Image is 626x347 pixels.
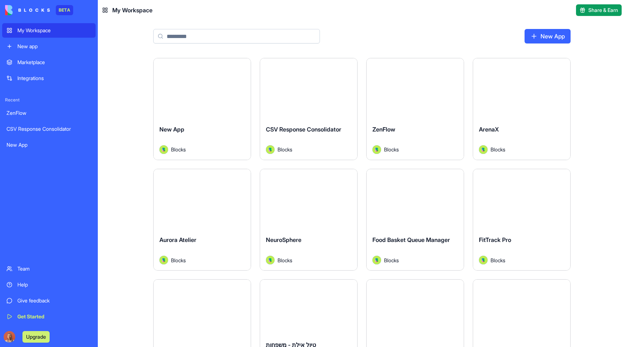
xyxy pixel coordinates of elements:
[5,5,50,15] img: logo
[372,256,381,264] img: Avatar
[266,126,341,133] span: CSV Response Consolidator
[22,331,50,343] button: Upgrade
[2,293,96,308] a: Give feedback
[491,146,505,153] span: Blocks
[7,109,91,117] div: ZenFlow
[384,256,399,264] span: Blocks
[2,97,96,103] span: Recent
[473,58,571,160] a: ArenaXAvatarBlocks
[260,169,358,271] a: NeuroSphereAvatarBlocks
[159,236,196,243] span: Aurora Atelier
[525,29,571,43] a: New App
[17,265,91,272] div: Team
[372,145,381,154] img: Avatar
[153,169,251,271] a: Aurora AtelierAvatarBlocks
[17,59,91,66] div: Marketplace
[22,333,50,340] a: Upgrade
[171,256,186,264] span: Blocks
[266,236,301,243] span: NeuroSphere
[2,277,96,292] a: Help
[7,125,91,133] div: CSV Response Consolidator
[159,145,168,154] img: Avatar
[153,58,251,160] a: New AppAvatarBlocks
[473,169,571,271] a: FitTrack ProAvatarBlocks
[2,23,96,38] a: My Workspace
[491,256,505,264] span: Blocks
[277,146,292,153] span: Blocks
[2,138,96,152] a: New App
[479,256,488,264] img: Avatar
[56,5,73,15] div: BETA
[2,106,96,120] a: ZenFlow
[479,236,511,243] span: FitTrack Pro
[17,43,91,50] div: New app
[2,39,96,54] a: New app
[7,141,91,149] div: New App
[17,27,91,34] div: My Workspace
[479,126,499,133] span: ArenaX
[372,126,395,133] span: ZenFlow
[159,126,184,133] span: New App
[17,313,91,320] div: Get Started
[266,145,275,154] img: Avatar
[277,256,292,264] span: Blocks
[171,146,186,153] span: Blocks
[384,146,399,153] span: Blocks
[588,7,618,14] span: Share & Earn
[17,75,91,82] div: Integrations
[159,256,168,264] img: Avatar
[260,58,358,160] a: CSV Response ConsolidatorAvatarBlocks
[2,55,96,70] a: Marketplace
[17,297,91,304] div: Give feedback
[366,169,464,271] a: Food Basket Queue ManagerAvatarBlocks
[17,281,91,288] div: Help
[576,4,622,16] button: Share & Earn
[266,256,275,264] img: Avatar
[372,236,450,243] span: Food Basket Queue Manager
[2,71,96,85] a: Integrations
[5,5,73,15] a: BETA
[366,58,464,160] a: ZenFlowAvatarBlocks
[2,262,96,276] a: Team
[479,145,488,154] img: Avatar
[112,6,153,14] span: My Workspace
[4,331,15,343] img: Marina_gj5dtt.jpg
[2,122,96,136] a: CSV Response Consolidator
[2,309,96,324] a: Get Started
